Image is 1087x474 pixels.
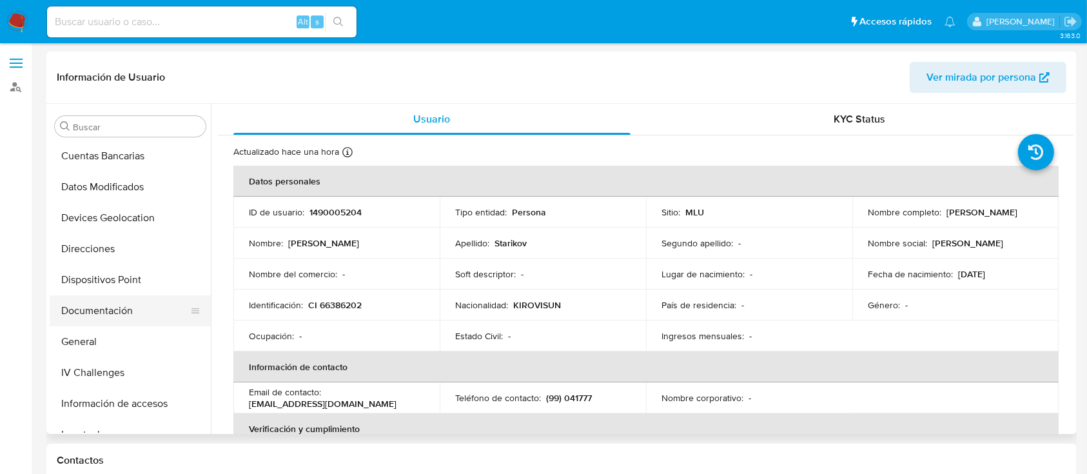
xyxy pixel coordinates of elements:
[945,16,955,27] a: Notificaciones
[413,112,450,126] span: Usuario
[60,121,70,132] button: Buscar
[661,206,680,218] p: Sitio :
[455,330,503,342] p: Estado Civil :
[859,15,932,28] span: Accesos rápidos
[298,15,308,28] span: Alt
[738,237,741,249] p: -
[495,237,527,249] p: Starikov
[50,202,211,233] button: Devices Geolocation
[73,121,201,133] input: Buscar
[50,264,211,295] button: Dispositivos Point
[685,206,704,218] p: MLU
[750,268,752,280] p: -
[342,268,345,280] p: -
[926,62,1036,93] span: Ver mirada por persona
[50,388,211,419] button: Información de accesos
[868,206,941,218] p: Nombre completo :
[986,15,1059,28] p: federico.dibella@mercadolibre.com
[325,13,351,31] button: search-icon
[749,392,751,404] p: -
[249,398,397,410] p: [EMAIL_ADDRESS][DOMAIN_NAME]
[512,206,546,218] p: Persona
[661,330,744,342] p: Ingresos mensuales :
[508,330,511,342] p: -
[50,141,211,172] button: Cuentas Bancarias
[513,299,561,311] p: KIROVISUN
[661,299,736,311] p: País de residencia :
[249,386,321,398] p: Email de contacto :
[249,268,337,280] p: Nombre del comercio :
[299,330,302,342] p: -
[233,351,1059,382] th: Información de contacto
[50,419,211,450] button: Insurtech
[249,299,303,311] p: Identificación :
[249,237,283,249] p: Nombre :
[309,206,362,218] p: 1490005204
[455,299,508,311] p: Nacionalidad :
[910,62,1066,93] button: Ver mirada por persona
[249,330,294,342] p: Ocupación :
[50,357,211,388] button: IV Challenges
[661,268,745,280] p: Lugar de nacimiento :
[233,413,1059,444] th: Verificación y cumplimiento
[233,166,1059,197] th: Datos personales
[455,268,516,280] p: Soft descriptor :
[546,392,592,404] p: (99) 041777
[50,172,211,202] button: Datos Modificados
[308,299,362,311] p: CI 66386202
[868,237,927,249] p: Nombre social :
[455,206,507,218] p: Tipo entidad :
[868,299,900,311] p: Género :
[834,112,885,126] span: KYC Status
[50,326,211,357] button: General
[905,299,908,311] p: -
[50,295,201,326] button: Documentación
[50,233,211,264] button: Direcciones
[233,146,339,158] p: Actualizado hace una hora
[47,14,357,30] input: Buscar usuario o caso...
[958,268,985,280] p: [DATE]
[249,206,304,218] p: ID de usuario :
[741,299,744,311] p: -
[1064,15,1077,28] a: Salir
[946,206,1017,218] p: [PERSON_NAME]
[315,15,319,28] span: s
[868,268,953,280] p: Fecha de nacimiento :
[521,268,524,280] p: -
[288,237,359,249] p: [PERSON_NAME]
[455,237,489,249] p: Apellido :
[57,71,165,84] h1: Información de Usuario
[57,454,1066,467] h1: Contactos
[932,237,1003,249] p: [PERSON_NAME]
[455,392,541,404] p: Teléfono de contacto :
[661,237,733,249] p: Segundo apellido :
[661,392,743,404] p: Nombre corporativo :
[749,330,752,342] p: -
